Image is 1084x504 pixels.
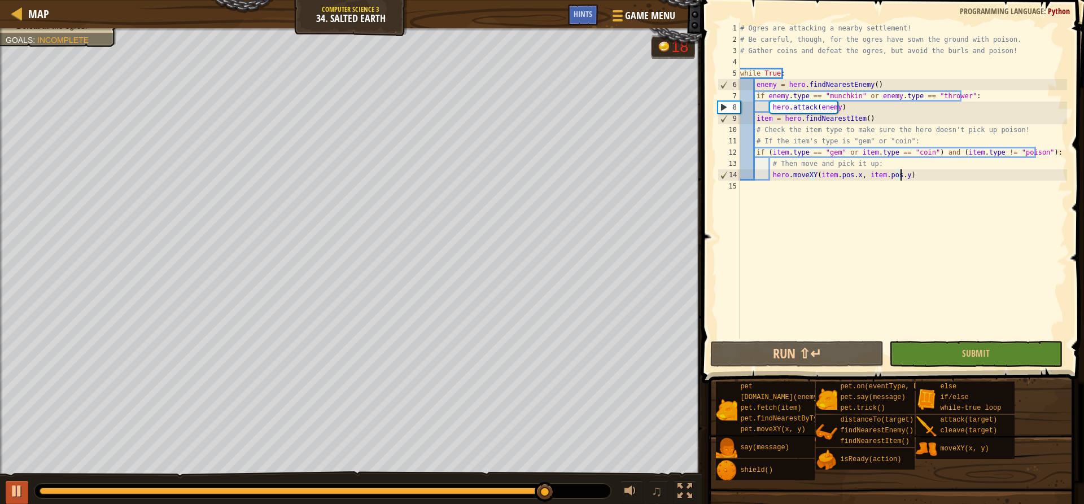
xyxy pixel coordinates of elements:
div: 12 [718,147,740,158]
button: Game Menu [604,5,682,31]
img: portrait.png [816,422,837,443]
img: portrait.png [716,460,737,481]
span: Hints [574,8,592,19]
span: pet.on(eventType, handler) [840,383,946,391]
span: Submit [962,347,990,360]
span: findNearestEnemy() [840,427,913,435]
div: 6 [718,79,740,90]
span: attack(target) [940,416,997,424]
button: ♫ [649,481,668,504]
span: say(message) [740,444,789,452]
div: Team 'humans' has 18 gold. [651,35,695,59]
span: : [1044,6,1048,16]
div: 14 [718,169,740,181]
span: pet.trick() [840,404,885,412]
span: Map [28,6,49,21]
span: moveXY(x, y) [940,445,989,453]
div: 2 [718,34,740,45]
span: Game Menu [625,8,675,23]
button: Submit [889,341,1063,367]
span: : [33,36,37,45]
img: portrait.png [916,439,937,460]
span: Python [1048,6,1070,16]
span: Programming language [960,6,1044,16]
div: 15 [718,181,740,192]
span: pet.moveXY(x, y) [740,426,805,433]
div: 8 [718,102,740,113]
span: while-true loop [940,404,1001,412]
button: Adjust volume [620,481,643,504]
button: Run ⇧↵ [710,341,884,367]
img: portrait.png [916,416,937,437]
img: portrait.png [916,388,937,410]
div: 10 [718,124,740,135]
div: 1 [718,23,740,34]
div: 9 [718,113,740,124]
span: ♫ [651,483,662,499]
button: Toggle fullscreen [674,481,696,504]
div: 3 [718,45,740,56]
span: pet.fetch(item) [740,404,801,412]
span: Incomplete [37,36,89,45]
button: Ctrl + P: Play [6,481,28,504]
div: 4 [718,56,740,68]
span: pet.say(message) [840,393,905,401]
span: if/else [940,393,968,401]
span: cleave(target) [940,427,997,435]
img: portrait.png [816,449,837,471]
span: isReady(action) [840,455,901,463]
span: findNearestItem() [840,437,909,445]
img: portrait.png [716,399,737,420]
span: else [940,383,956,391]
div: 11 [718,135,740,147]
img: portrait.png [716,437,737,459]
div: 13 [718,158,740,169]
span: distanceTo(target) [840,416,913,424]
span: Goals [6,36,33,45]
div: 18 [671,40,688,55]
span: pet.findNearestByType(type) [740,415,850,423]
span: [DOMAIN_NAME](enemy) [740,393,821,401]
span: shield() [740,466,773,474]
img: portrait.png [816,388,837,410]
span: pet [740,383,753,391]
div: 7 [718,90,740,102]
div: 5 [718,68,740,79]
a: Map [23,6,49,21]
